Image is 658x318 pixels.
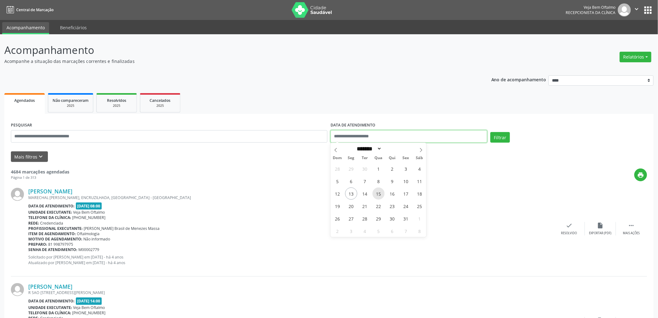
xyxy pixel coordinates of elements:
[386,200,398,212] span: Outubro 23, 2025
[400,200,412,212] span: Outubro 24, 2025
[414,212,426,225] span: Novembro 1, 2025
[358,156,372,160] span: Ter
[28,236,82,242] b: Motivo de agendamento:
[386,187,398,200] span: Outubro 16, 2025
[344,156,358,160] span: Seg
[491,75,546,83] p: Ano de acompanhamento
[77,231,100,236] span: Oftalmologia
[386,225,398,237] span: Novembro 6, 2025
[28,247,77,252] b: Senha de atendimento:
[331,163,344,175] span: Setembro 28, 2025
[373,225,385,237] span: Novembro 5, 2025
[331,175,344,187] span: Outubro 5, 2025
[597,222,604,229] i: insert_drive_file
[373,212,385,225] span: Outubro 29, 2025
[359,225,371,237] span: Novembro 4, 2025
[400,225,412,237] span: Novembro 7, 2025
[11,121,32,130] label: PESQUISAR
[385,156,399,160] span: Qui
[400,187,412,200] span: Outubro 17, 2025
[28,221,39,226] b: Rede:
[414,163,426,175] span: Outubro 4, 2025
[359,187,371,200] span: Outubro 14, 2025
[76,202,102,210] span: [DATE] 08:00
[345,200,357,212] span: Outubro 20, 2025
[372,156,385,160] span: Qua
[11,283,24,296] img: img
[386,212,398,225] span: Outubro 30, 2025
[382,145,402,152] input: Year
[28,188,72,195] a: [PERSON_NAME]
[53,103,89,108] div: 2025
[28,195,554,200] div: MARECHAL [PERSON_NAME], ENCRUZILHADA, [GEOGRAPHIC_DATA] - [GEOGRAPHIC_DATA]
[2,22,49,34] a: Acompanhamento
[359,175,371,187] span: Outubro 7, 2025
[28,298,75,304] b: Data de atendimento:
[490,132,510,143] button: Filtrar
[345,187,357,200] span: Outubro 13, 2025
[14,98,35,103] span: Agendados
[634,168,647,181] button: print
[28,290,554,295] div: R SAO [STREET_ADDRESS][PERSON_NAME]
[331,121,375,130] label: DATA DE ATENDIMENTO
[145,103,176,108] div: 2025
[11,169,69,175] strong: 4684 marcações agendadas
[386,163,398,175] span: Outubro 2, 2025
[11,151,48,162] button: Mais filtroskeyboard_arrow_down
[386,175,398,187] span: Outubro 9, 2025
[56,22,91,33] a: Beneficiários
[331,212,344,225] span: Outubro 26, 2025
[355,145,382,152] select: Month
[79,247,100,252] span: M00002779
[101,103,132,108] div: 2025
[72,310,106,316] span: [PHONE_NUMBER]
[331,200,344,212] span: Outubro 19, 2025
[49,242,73,247] span: 81 998797975
[373,200,385,212] span: Outubro 22, 2025
[589,231,612,235] div: Exportar (PDF)
[331,156,344,160] span: Dom
[566,5,616,10] div: Veja Bem Oftalmo
[414,225,426,237] span: Novembro 8, 2025
[620,52,651,62] button: Relatórios
[345,175,357,187] span: Outubro 6, 2025
[73,305,105,310] span: Veja Bem Oftalmo
[373,163,385,175] span: Outubro 1, 2025
[73,210,105,215] span: Veja Bem Oftalmo
[345,163,357,175] span: Setembro 29, 2025
[566,10,616,15] span: Recepcionista da clínica
[414,200,426,212] span: Outubro 25, 2025
[28,310,71,316] b: Telefone da clínica:
[400,163,412,175] span: Outubro 3, 2025
[28,305,72,310] b: Unidade executante:
[28,254,554,265] p: Solicitado por [PERSON_NAME] em [DATE] - há 4 anos Atualizado por [PERSON_NAME] em [DATE] - há 4 ...
[84,226,160,231] span: [PERSON_NAME] Brasil de Menezes Massa
[11,175,69,180] div: Página 1 de 313
[84,236,110,242] span: Não informado
[566,222,573,229] i: check
[345,225,357,237] span: Novembro 3, 2025
[561,231,577,235] div: Resolvido
[40,221,63,226] span: Credenciada
[28,203,75,209] b: Data de atendimento:
[373,187,385,200] span: Outubro 15, 2025
[359,200,371,212] span: Outubro 21, 2025
[359,212,371,225] span: Outubro 28, 2025
[4,58,459,64] p: Acompanhe a situação das marcações correntes e finalizadas
[38,153,44,160] i: keyboard_arrow_down
[28,226,83,231] b: Profissional executante:
[4,42,459,58] p: Acompanhamento
[637,172,644,178] i: print
[331,225,344,237] span: Novembro 2, 2025
[631,3,643,17] button: 
[76,297,102,305] span: [DATE] 14:00
[4,5,53,15] a: Central de Marcação
[28,231,76,236] b: Item de agendamento:
[618,3,631,17] img: img
[107,98,126,103] span: Resolvidos
[331,187,344,200] span: Outubro 12, 2025
[628,222,635,229] i: 
[400,212,412,225] span: Outubro 31, 2025
[413,156,426,160] span: Sáb
[11,188,24,201] img: img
